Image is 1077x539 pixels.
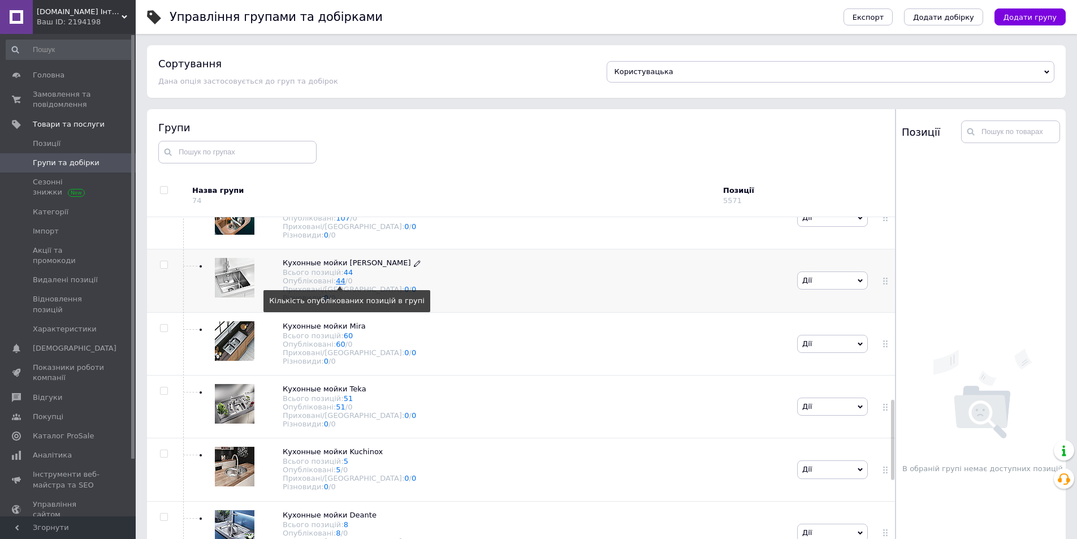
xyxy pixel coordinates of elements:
[33,207,68,217] span: Категорії
[336,465,340,474] a: 5
[33,324,97,334] span: Характеристики
[404,411,409,420] a: 0
[348,403,352,411] div: 0
[802,528,812,537] span: Дії
[33,245,105,266] span: Акції та промокоди
[344,268,353,277] a: 44
[331,420,335,428] div: 0
[331,482,335,491] div: 0
[283,511,377,519] span: Кухонные мойки Deante
[844,8,893,25] button: Експорт
[283,331,416,340] div: Всього позицій:
[283,322,366,330] span: Кухонные мойки Mira
[283,258,411,267] span: Кухонные мойки [PERSON_NAME]
[324,231,328,239] a: 0
[33,343,116,353] span: [DEMOGRAPHIC_DATA]
[409,411,417,420] span: /
[913,13,974,21] span: Додати добірку
[802,402,812,411] span: Дії
[158,77,338,85] span: Дана опція застосовується до груп та добірок
[33,226,59,236] span: Імпорт
[902,120,961,143] div: Позиції
[283,457,416,465] div: Всього позицій:
[283,482,416,491] div: Різновиди:
[283,357,416,365] div: Різновиди:
[33,469,105,490] span: Інструменти веб-майстра та SEO
[328,482,336,491] span: /
[215,447,254,486] img: Кухонные мойки Kuchinox
[33,363,105,383] span: Показники роботи компанії
[404,348,409,357] a: 0
[283,277,421,285] div: Опубліковані:
[353,214,357,222] div: 0
[343,465,348,474] div: 0
[6,40,133,60] input: Пошук
[345,340,353,348] span: /
[336,403,345,411] a: 51
[158,120,884,135] div: Групи
[328,231,336,239] span: /
[33,294,105,314] span: Відновлення позицій
[341,465,348,474] span: /
[283,285,421,294] div: Приховані/[GEOGRAPHIC_DATA]:
[902,464,1063,474] p: В обраній групі немає доступних позицій
[336,340,345,348] a: 60
[345,403,353,411] span: /
[215,258,254,297] img: Кухонные мойки Franke
[348,277,352,285] div: 0
[33,431,94,441] span: Каталог ProSale
[283,411,416,420] div: Приховані/[GEOGRAPHIC_DATA]:
[409,474,417,482] span: /
[283,403,416,411] div: Опубліковані:
[283,348,416,357] div: Приховані/[GEOGRAPHIC_DATA]:
[33,499,105,520] span: Управління сайтом
[283,394,416,403] div: Всього позицій:
[412,222,416,231] a: 0
[283,385,366,393] span: Кухонные мойки Teka
[33,119,105,130] span: Товари та послуги
[37,17,136,27] div: Ваш ID: 2194198
[412,474,416,482] a: 0
[33,177,105,197] span: Сезонні знижки
[192,186,715,196] div: Назва групи
[853,13,884,21] span: Експорт
[33,89,105,110] span: Замовлення та повідомлення
[802,465,812,473] span: Дії
[215,321,254,361] img: Кухонные мойки Mira
[723,196,742,205] div: 5571
[170,10,383,24] h1: Управління групами та добірками
[1004,13,1057,21] span: Додати групу
[341,529,348,537] span: /
[283,447,383,456] span: Кухонные мойки Kuchinox
[723,186,819,196] div: Позиції
[344,394,353,403] a: 51
[215,384,254,424] img: Кухонные мойки Teka
[336,214,350,222] a: 107
[802,213,812,222] span: Дії
[283,222,416,231] div: Приховані/[GEOGRAPHIC_DATA]:
[33,412,63,422] span: Покупці
[158,141,317,163] input: Пошук по групах
[802,339,812,348] span: Дії
[336,277,345,285] a: 44
[404,285,409,294] a: 0
[33,275,98,285] span: Видалені позиції
[336,529,340,537] a: 8
[324,357,328,365] a: 0
[412,348,416,357] a: 0
[33,158,100,168] span: Групи та добірки
[904,8,983,25] button: Додати добірку
[331,357,335,365] div: 0
[328,420,336,428] span: /
[350,214,357,222] span: /
[994,8,1066,25] button: Додати групу
[348,340,352,348] div: 0
[343,529,348,537] div: 0
[412,411,416,420] a: 0
[404,474,409,482] a: 0
[158,58,222,70] h4: Сортування
[283,529,416,537] div: Опубліковані:
[409,348,417,357] span: /
[409,222,417,231] span: /
[283,465,416,474] div: Опубліковані:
